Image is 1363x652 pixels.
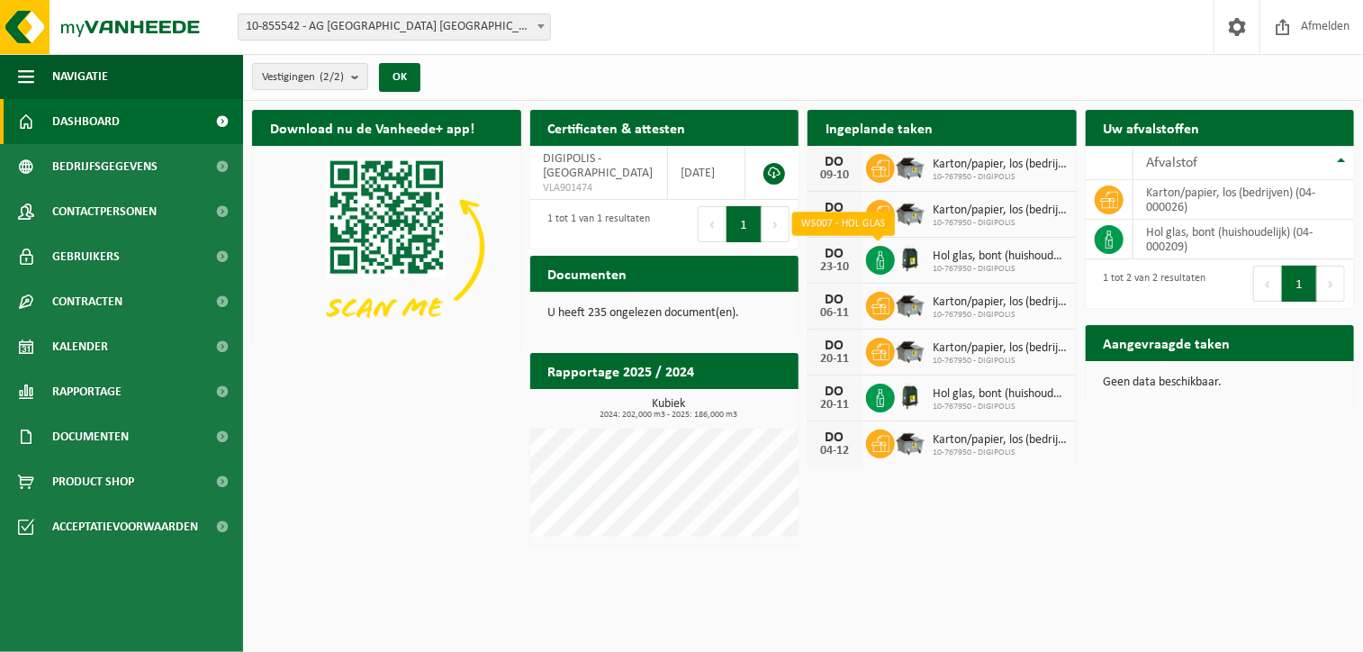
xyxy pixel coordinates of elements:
[933,295,1068,310] span: Karton/papier, los (bedrijven)
[817,155,853,169] div: DO
[52,279,122,324] span: Contracten
[539,411,799,420] span: 2024: 202,000 m3 - 2025: 186,000 m3
[52,144,158,189] span: Bedrijfsgegevens
[933,264,1068,275] span: 10-767950 - DIGIPOLIS
[1282,266,1317,302] button: 1
[548,307,781,320] p: U heeft 235 ongelezen document(en).
[817,247,853,261] div: DO
[727,206,762,242] button: 1
[52,54,108,99] span: Navigatie
[895,243,925,274] img: CR-HR-1C-1000-PES-01
[933,204,1068,218] span: Karton/papier, los (bedrijven)
[933,402,1068,412] span: 10-767950 - DIGIPOLIS
[1147,156,1198,170] span: Afvalstof
[817,307,853,320] div: 06-11
[668,146,746,200] td: [DATE]
[238,14,551,41] span: 10-855542 - AG DIGIPOLIS ANTWERPEN - ANTWERPEN
[539,398,799,420] h3: Kubiek
[252,110,492,145] h2: Download nu de Vanheede+ app!
[52,324,108,369] span: Kalender
[895,197,925,228] img: WB-5000-GAL-GY-01
[544,181,654,195] span: VLA901474
[262,64,344,91] span: Vestigingen
[239,14,550,40] span: 10-855542 - AG DIGIPOLIS ANTWERPEN - ANTWERPEN
[1253,266,1282,302] button: Previous
[933,448,1068,458] span: 10-767950 - DIGIPOLIS
[895,335,925,366] img: WB-5000-GAL-GY-01
[808,110,951,145] h2: Ingeplande taken
[817,385,853,399] div: DO
[52,369,122,414] span: Rapportage
[530,256,645,291] h2: Documenten
[1095,264,1206,303] div: 1 tot 2 van 2 resultaten
[52,459,134,504] span: Product Shop
[933,433,1068,448] span: Karton/papier, los (bedrijven)
[1133,220,1355,259] td: hol glas, bont (huishoudelijk) (04-000209)
[895,151,925,182] img: WB-5000-GAL-GY-01
[698,206,727,242] button: Previous
[379,63,420,92] button: OK
[817,215,853,228] div: 23-10
[530,110,704,145] h2: Certificaten & attesten
[817,201,853,215] div: DO
[1317,266,1345,302] button: Next
[817,169,853,182] div: 09-10
[933,158,1068,172] span: Karton/papier, los (bedrijven)
[539,204,651,244] div: 1 tot 1 van 1 resultaten
[933,218,1068,229] span: 10-767950 - DIGIPOLIS
[52,234,120,279] span: Gebruikers
[933,387,1068,402] span: Hol glas, bont (huishoudelijk)
[817,353,853,366] div: 20-11
[895,289,925,320] img: WB-5000-GAL-GY-01
[52,414,129,459] span: Documenten
[664,388,797,424] a: Bekijk rapportage
[762,206,790,242] button: Next
[252,63,368,90] button: Vestigingen(2/2)
[817,445,853,457] div: 04-12
[1104,376,1337,389] p: Geen data beschikbaar.
[817,430,853,445] div: DO
[52,504,198,549] span: Acceptatievoorwaarden
[817,293,853,307] div: DO
[933,341,1068,356] span: Karton/papier, los (bedrijven)
[817,261,853,274] div: 23-10
[1086,110,1218,145] h2: Uw afvalstoffen
[933,356,1068,367] span: 10-767950 - DIGIPOLIS
[52,99,120,144] span: Dashboard
[544,152,654,180] span: DIGIPOLIS - [GEOGRAPHIC_DATA]
[1086,325,1249,360] h2: Aangevraagde taken
[895,427,925,457] img: WB-5000-GAL-GY-01
[252,146,521,348] img: Download de VHEPlus App
[933,249,1068,264] span: Hol glas, bont (huishoudelijk)
[530,353,713,388] h2: Rapportage 2025 / 2024
[933,172,1068,183] span: 10-767950 - DIGIPOLIS
[320,71,344,83] count: (2/2)
[1133,180,1355,220] td: karton/papier, los (bedrijven) (04-000026)
[933,310,1068,321] span: 10-767950 - DIGIPOLIS
[817,399,853,412] div: 20-11
[895,381,925,412] img: CR-HR-1C-1000-PES-01
[817,339,853,353] div: DO
[52,189,157,234] span: Contactpersonen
